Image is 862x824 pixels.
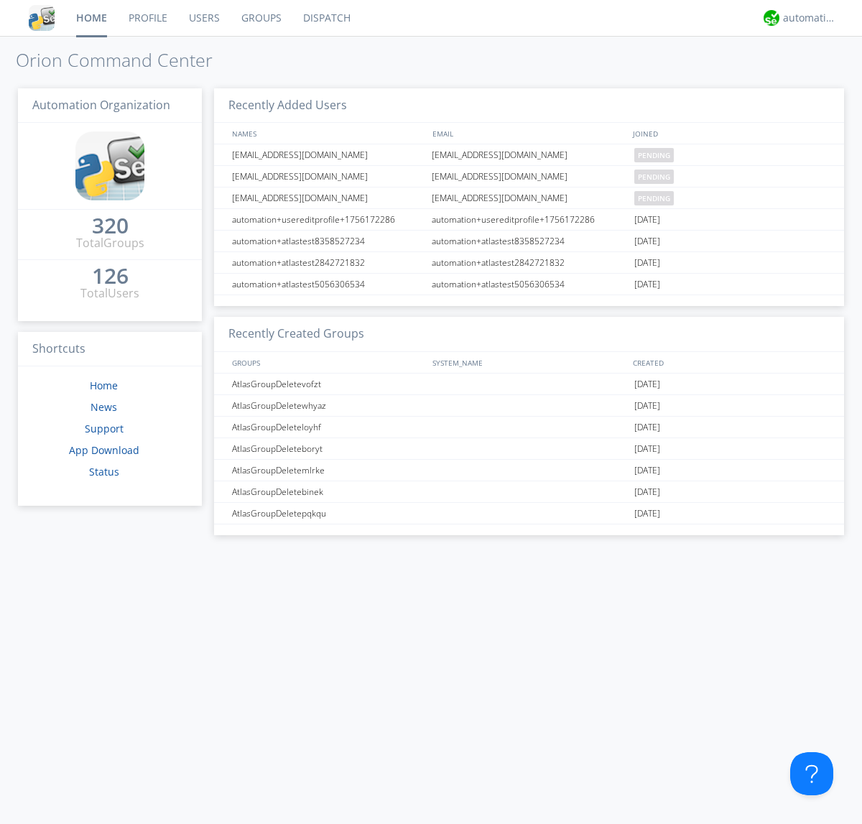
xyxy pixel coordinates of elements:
a: automation+atlastest5056306534automation+atlastest5056306534[DATE] [214,274,844,295]
img: d2d01cd9b4174d08988066c6d424eccd [764,10,779,26]
div: automation+atlastest8358527234 [228,231,427,251]
span: [DATE] [634,438,660,460]
div: automation+atlastest5056306534 [228,274,427,295]
a: AtlasGroupDeleteboryt[DATE] [214,438,844,460]
div: 126 [92,269,129,283]
div: [EMAIL_ADDRESS][DOMAIN_NAME] [428,166,631,187]
div: CREATED [629,352,830,373]
span: pending [634,191,674,205]
span: pending [634,170,674,184]
a: [EMAIL_ADDRESS][DOMAIN_NAME][EMAIL_ADDRESS][DOMAIN_NAME]pending [214,188,844,209]
div: automation+atlastest5056306534 [428,274,631,295]
a: App Download [69,443,139,457]
a: automation+usereditprofile+1756172286automation+usereditprofile+1756172286[DATE] [214,209,844,231]
a: News [91,400,117,414]
span: [DATE] [634,252,660,274]
div: [EMAIL_ADDRESS][DOMAIN_NAME] [428,188,631,208]
div: 320 [92,218,129,233]
div: AtlasGroupDeleteboryt [228,438,427,459]
a: 126 [92,269,129,285]
div: AtlasGroupDeleteloyhf [228,417,427,438]
div: Total Groups [76,235,144,251]
a: AtlasGroupDeleteloyhf[DATE] [214,417,844,438]
a: automation+atlastest8358527234automation+atlastest8358527234[DATE] [214,231,844,252]
a: AtlasGroupDeletebinek[DATE] [214,481,844,503]
div: [EMAIL_ADDRESS][DOMAIN_NAME] [228,188,427,208]
a: AtlasGroupDeletemlrke[DATE] [214,460,844,481]
span: [DATE] [634,481,660,503]
div: NAMES [228,123,425,144]
a: Support [85,422,124,435]
a: [EMAIL_ADDRESS][DOMAIN_NAME][EMAIL_ADDRESS][DOMAIN_NAME]pending [214,144,844,166]
span: [DATE] [634,417,660,438]
div: automation+atlastest2842721832 [228,252,427,273]
div: automation+usereditprofile+1756172286 [428,209,631,230]
img: cddb5a64eb264b2086981ab96f4c1ba7 [29,5,55,31]
a: AtlasGroupDeletepqkqu[DATE] [214,503,844,524]
span: [DATE] [634,460,660,481]
div: [EMAIL_ADDRESS][DOMAIN_NAME] [428,144,631,165]
h3: Shortcuts [18,332,202,367]
a: Home [90,379,118,392]
a: AtlasGroupDeletevofzt[DATE] [214,374,844,395]
div: AtlasGroupDeletebinek [228,481,427,502]
span: [DATE] [634,274,660,295]
div: AtlasGroupDeletewhyaz [228,395,427,416]
div: automation+atlas [783,11,837,25]
a: [EMAIL_ADDRESS][DOMAIN_NAME][EMAIL_ADDRESS][DOMAIN_NAME]pending [214,166,844,188]
div: AtlasGroupDeletemlrke [228,460,427,481]
a: Status [89,465,119,478]
div: AtlasGroupDeletepqkqu [228,503,427,524]
span: pending [634,148,674,162]
span: [DATE] [634,231,660,252]
iframe: Toggle Customer Support [790,752,833,795]
div: [EMAIL_ADDRESS][DOMAIN_NAME] [228,166,427,187]
a: AtlasGroupDeletewhyaz[DATE] [214,395,844,417]
div: automation+atlastest2842721832 [428,252,631,273]
span: [DATE] [634,503,660,524]
span: Automation Organization [32,97,170,113]
h3: Recently Added Users [214,88,844,124]
div: SYSTEM_NAME [429,352,629,373]
div: Total Users [80,285,139,302]
div: AtlasGroupDeletevofzt [228,374,427,394]
div: [EMAIL_ADDRESS][DOMAIN_NAME] [228,144,427,165]
a: 320 [92,218,129,235]
div: JOINED [629,123,830,144]
img: cddb5a64eb264b2086981ab96f4c1ba7 [75,131,144,200]
span: [DATE] [634,209,660,231]
div: automation+usereditprofile+1756172286 [228,209,427,230]
h3: Recently Created Groups [214,317,844,352]
span: [DATE] [634,395,660,417]
div: automation+atlastest8358527234 [428,231,631,251]
div: EMAIL [429,123,629,144]
a: automation+atlastest2842721832automation+atlastest2842721832[DATE] [214,252,844,274]
div: GROUPS [228,352,425,373]
span: [DATE] [634,374,660,395]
